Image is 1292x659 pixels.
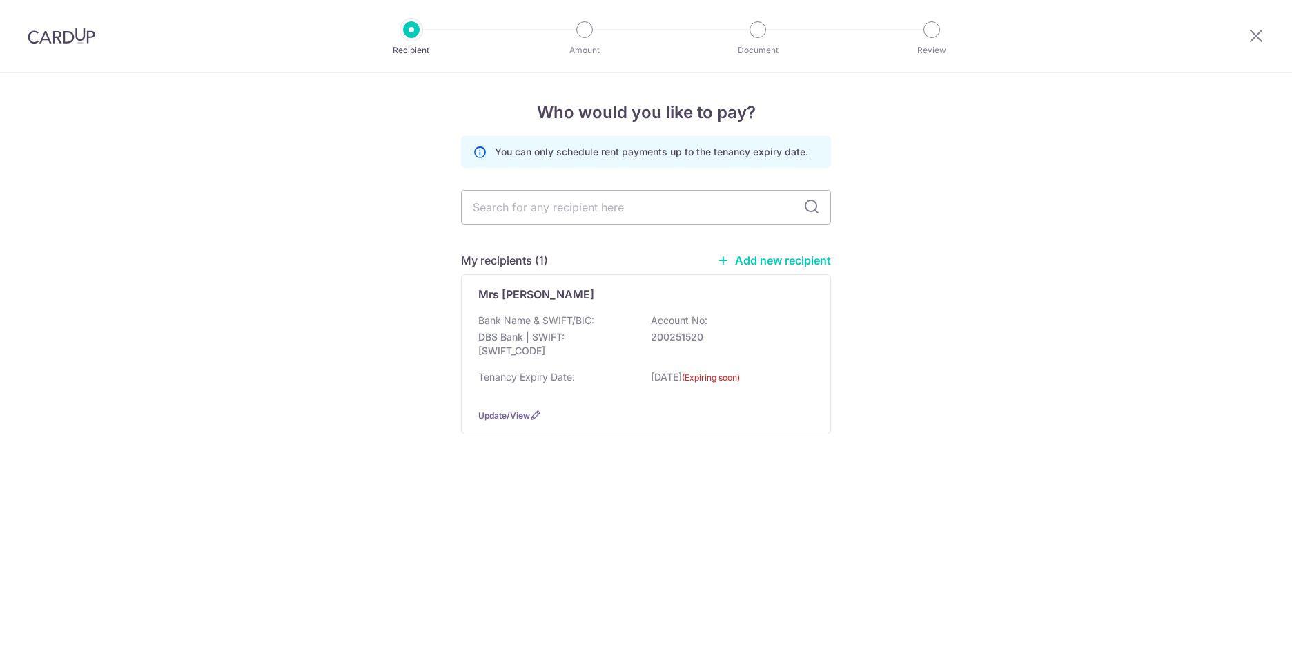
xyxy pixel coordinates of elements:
[478,286,594,303] p: Mrs [PERSON_NAME]
[478,410,530,421] a: Update/View
[651,370,805,393] p: [DATE]
[651,330,805,344] p: 200251520
[682,371,740,385] label: (Expiring soon)
[717,254,831,267] a: Add new recipient
[651,314,707,327] p: Account No:
[461,100,831,125] h4: Who would you like to pay?
[495,145,808,159] p: You can only schedule rent payments up to the tenancy expiry date.
[881,44,983,57] p: Review
[360,44,462,57] p: Recipient
[534,44,636,57] p: Amount
[478,370,575,384] p: Tenancy Expiry Date:
[478,330,633,358] p: DBS Bank | SWIFT: [SWIFT_CODE]
[461,252,548,269] h5: My recipients (1)
[28,28,95,44] img: CardUp
[478,314,594,327] p: Bank Name & SWIFT/BIC:
[707,44,809,57] p: Document
[461,190,831,225] input: Search for any recipient here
